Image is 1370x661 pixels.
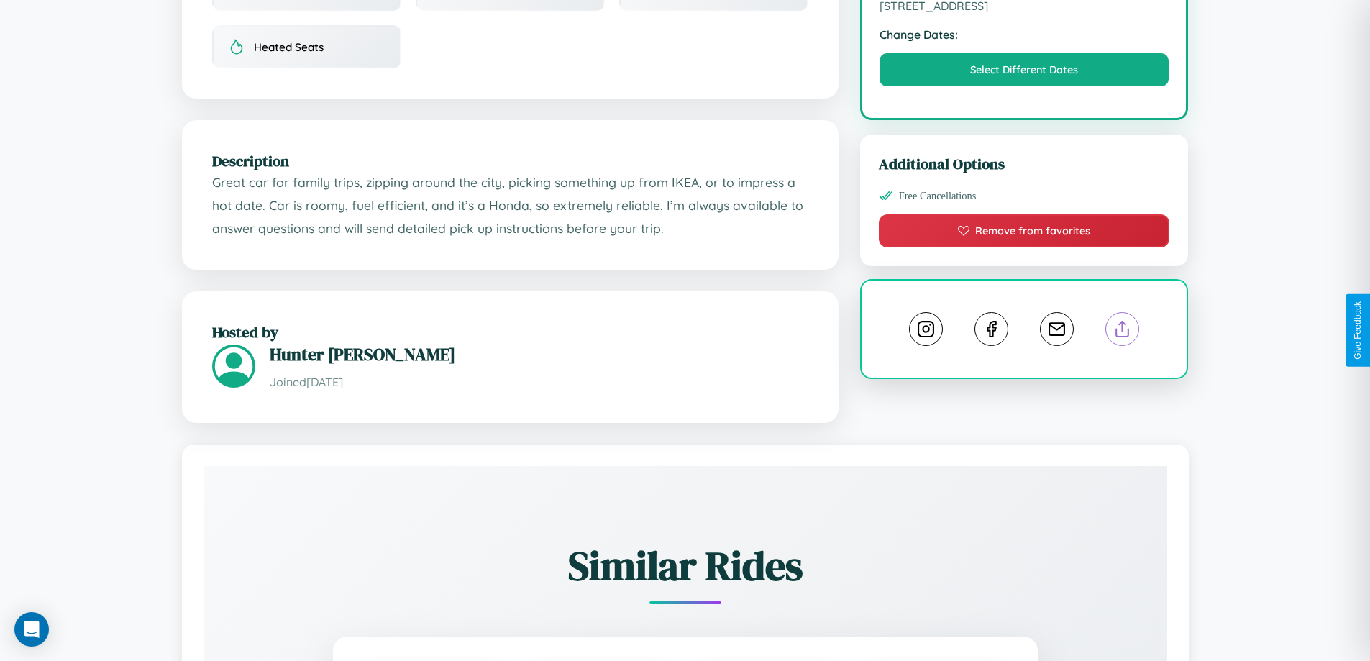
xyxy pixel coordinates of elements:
span: Heated Seats [254,40,324,54]
h2: Description [212,150,808,171]
strong: Change Dates: [880,27,1169,42]
h2: Similar Rides [254,538,1117,593]
span: Free Cancellations [899,190,977,202]
button: Select Different Dates [880,53,1169,86]
div: Give Feedback [1353,301,1363,360]
h2: Hosted by [212,322,808,342]
h3: Additional Options [879,153,1170,174]
button: Remove from favorites [879,214,1170,247]
p: Joined [DATE] [270,372,808,393]
h3: Hunter [PERSON_NAME] [270,342,808,366]
p: Great car for family trips, zipping around the city, picking something up from IKEA, or to impres... [212,171,808,240]
div: Open Intercom Messenger [14,612,49,647]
